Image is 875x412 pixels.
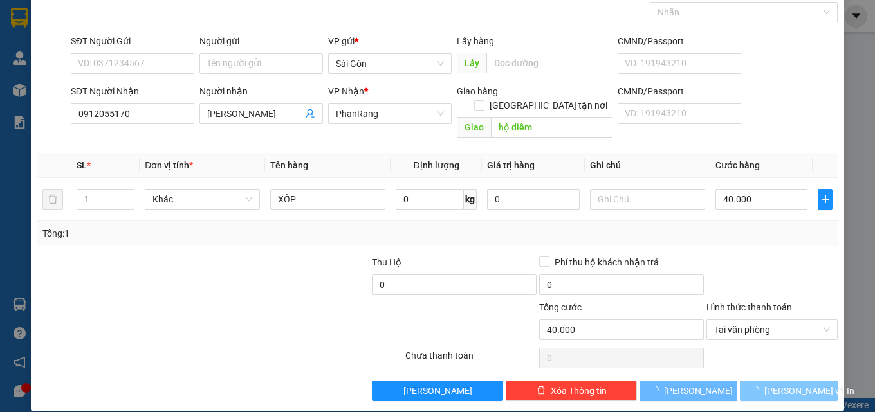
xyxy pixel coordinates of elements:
[640,381,737,401] button: [PERSON_NAME]
[539,302,582,312] span: Tổng cước
[199,84,323,98] div: Người nhận
[487,160,535,170] span: Giá trị hàng
[328,34,452,48] div: VP gửi
[486,53,612,73] input: Dọc đường
[336,104,444,123] span: PhanRang
[414,160,459,170] span: Định lượng
[16,94,25,103] span: phone
[706,302,792,312] label: Hình thức thanh toán
[491,117,612,138] input: Dọc đường
[404,348,538,371] div: Chưa thanh toán
[764,384,854,398] span: [PERSON_NAME] và In
[372,257,401,267] span: Thu Hộ
[457,53,486,73] span: Lấy
[506,381,637,401] button: deleteXóa Thông tin
[590,189,705,210] input: Ghi Chú
[372,381,503,401] button: [PERSON_NAME]
[585,153,710,178] th: Ghi chú
[457,86,498,96] span: Giao hàng
[740,381,838,401] button: [PERSON_NAME] và In
[152,190,252,209] span: Khác
[403,384,472,398] span: [PERSON_NAME]
[71,34,194,48] div: SĐT Người Gửi
[551,384,607,398] span: Xóa Thông tin
[270,160,308,170] span: Tên hàng
[714,320,830,339] span: Tại văn phòng
[750,386,764,395] span: loading
[42,226,339,240] div: Tổng: 1
[549,255,664,269] span: Phí thu hộ khách nhận trả
[328,86,364,96] span: VP Nhận
[16,91,73,134] li: 0933 539 179,0933 570 979
[618,34,741,48] div: CMND/Passport
[16,51,25,60] span: environment
[818,189,833,210] button: plus
[618,84,741,98] div: CMND/Passport
[71,84,194,98] div: SĐT Người Nhận
[650,386,664,395] span: loading
[715,160,760,170] span: Cước hàng
[487,189,580,210] input: 0
[464,189,477,210] span: kg
[199,34,323,48] div: Người gửi
[457,36,494,46] span: Lấy hàng
[484,98,612,112] span: [GEOGRAPHIC_DATA] tận nơi
[270,189,385,210] input: VD: Bàn, Ghế
[537,386,546,396] span: delete
[16,7,58,46] b: Thiện Trí
[16,49,73,91] li: 43 Hoàng [PERSON_NAME], P. 12
[42,189,63,210] button: delete
[664,384,733,398] span: [PERSON_NAME]
[336,54,444,73] span: Sài Gòn
[818,194,832,204] span: plus
[77,160,87,170] span: SL
[145,160,193,170] span: Đơn vị tính
[305,109,315,119] span: user-add
[457,117,491,138] span: Giao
